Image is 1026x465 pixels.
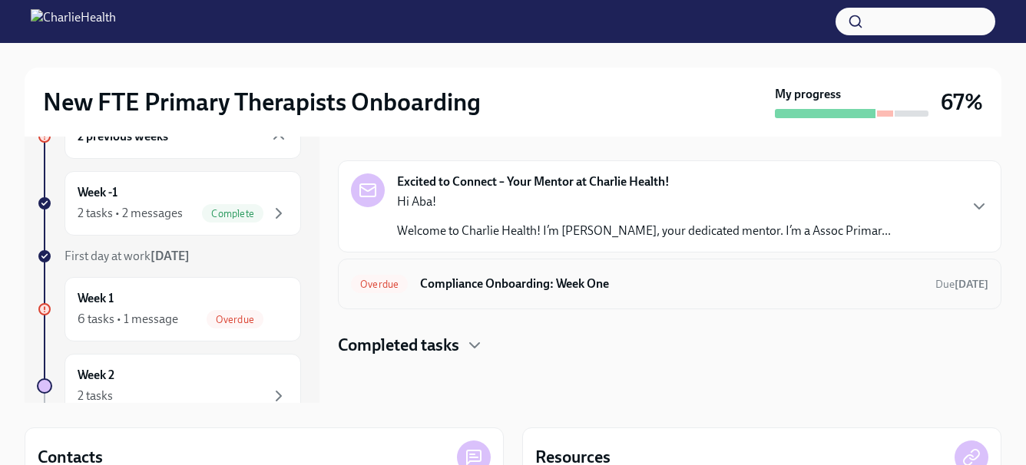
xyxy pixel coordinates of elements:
[37,354,301,418] a: Week 22 tasks
[955,278,988,291] strong: [DATE]
[78,367,114,384] h6: Week 2
[78,184,117,201] h6: Week -1
[420,275,923,292] h6: Compliance Onboarding: Week One
[207,314,263,325] span: Overdue
[65,114,301,159] div: 2 previous weeks
[338,334,1001,357] div: Completed tasks
[338,334,459,357] h4: Completed tasks
[941,88,983,116] h3: 67%
[935,277,988,292] span: September 8th, 2025 09:00
[43,87,481,117] h2: New FTE Primary Therapists Onboarding
[37,248,301,265] a: First day at work[DATE]
[397,173,670,190] strong: Excited to Connect – Your Mentor at Charlie Health!
[78,387,113,404] div: 2 tasks
[351,279,408,290] span: Overdue
[78,128,168,145] h6: 2 previous weeks
[78,290,114,307] h6: Week 1
[397,193,891,210] p: Hi Aba!
[775,86,841,103] strong: My progress
[78,311,178,328] div: 6 tasks • 1 message
[37,171,301,236] a: Week -12 tasks • 2 messagesComplete
[202,208,263,219] span: Complete
[935,278,988,291] span: Due
[31,9,116,34] img: CharlieHealth
[78,205,183,222] div: 2 tasks • 2 messages
[397,223,891,239] p: Welcome to Charlie Health! I’m [PERSON_NAME], your dedicated mentor. I’m a Assoc Primar...
[37,277,301,341] a: Week 16 tasks • 1 messageOverdue
[351,272,988,296] a: OverdueCompliance Onboarding: Week OneDue[DATE]
[151,249,190,263] strong: [DATE]
[65,249,190,263] span: First day at work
